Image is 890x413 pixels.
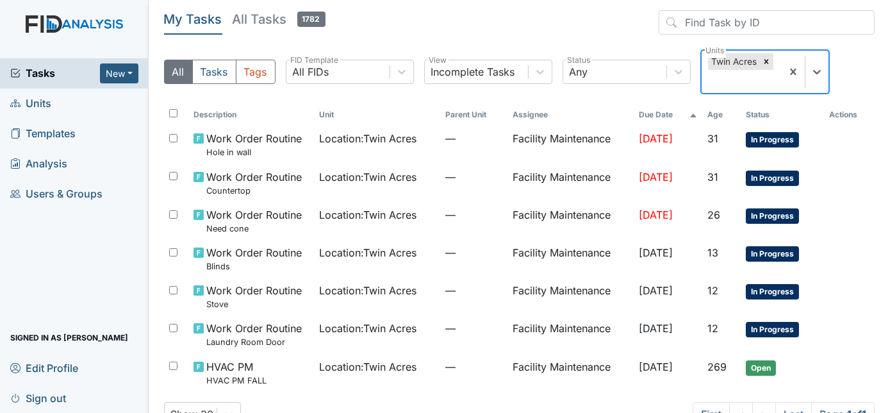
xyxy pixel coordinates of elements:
div: Incomplete Tasks [431,64,515,80]
span: 26 [707,208,720,221]
h5: My Tasks [164,10,222,28]
span: Templates [10,124,76,144]
span: Users & Groups [10,184,103,204]
span: Location : Twin Acres [320,283,417,298]
span: 31 [707,132,718,145]
span: In Progress [746,208,799,224]
h5: All Tasks [233,10,326,28]
span: [DATE] [639,132,673,145]
th: Toggle SortBy [188,104,315,126]
span: — [445,169,502,185]
span: — [445,207,502,223]
span: 13 [707,246,718,259]
div: All FIDs [293,64,329,80]
span: — [445,283,502,298]
td: Facility Maintenance [507,164,634,202]
button: New [100,63,138,83]
th: Toggle SortBy [702,104,741,126]
span: Work Order Routine Laundry Room Door [206,321,302,348]
th: Assignee [507,104,634,126]
small: Stove [206,298,302,310]
span: In Progress [746,322,799,337]
span: In Progress [746,132,799,147]
span: Units [10,94,51,114]
span: Location : Twin Acres [320,207,417,223]
button: Tasks [192,60,236,84]
span: Work Order Routine Stove [206,283,302,310]
span: Work Order Routine Countertop [206,169,302,197]
span: 12 [707,322,718,335]
span: [DATE] [639,284,673,297]
small: Blinds [206,260,302,273]
th: Toggle SortBy [634,104,702,126]
span: [DATE] [639,246,673,259]
span: 31 [707,171,718,183]
button: All [164,60,193,84]
td: Facility Maintenance [507,316,634,353]
th: Actions [824,104,875,126]
span: Edit Profile [10,358,78,378]
td: Facility Maintenance [507,126,634,164]
small: Need cone [206,223,302,235]
a: Tasks [10,65,100,81]
input: Find Task by ID [659,10,875,35]
div: Twin Acres [708,53,759,70]
td: Facility Maintenance [507,202,634,240]
th: Toggle SortBy [440,104,507,126]
span: In Progress [746,171,799,186]
span: [DATE] [639,208,673,221]
td: Facility Maintenance [507,278,634,316]
span: — [445,245,502,260]
span: — [445,321,502,336]
span: HVAC PM HVAC PM FALL [206,359,267,387]
div: Type filter [164,60,276,84]
span: Open [746,360,776,376]
span: Work Order Routine Blinds [206,245,302,273]
div: Any [570,64,588,80]
td: Facility Maintenance [507,240,634,278]
span: Location : Twin Acres [320,359,417,375]
span: [DATE] [639,360,673,373]
span: [DATE] [639,322,673,335]
small: HVAC PM FALL [206,375,267,387]
span: Work Order Routine Hole in wall [206,131,302,158]
span: 269 [707,360,727,373]
input: Toggle All Rows Selected [169,109,177,117]
span: Location : Twin Acres [320,131,417,146]
span: In Progress [746,246,799,262]
span: Signed in as [PERSON_NAME] [10,328,128,348]
span: Analysis [10,154,67,174]
button: Tags [236,60,276,84]
td: Facility Maintenance [507,354,634,392]
span: In Progress [746,284,799,299]
span: Work Order Routine Need cone [206,207,302,235]
small: Laundry Room Door [206,336,302,348]
span: Sign out [10,388,66,408]
span: Location : Twin Acres [320,169,417,185]
small: Hole in wall [206,146,302,158]
span: Location : Twin Acres [320,245,417,260]
th: Toggle SortBy [315,104,441,126]
small: Countertop [206,185,302,197]
span: 12 [707,284,718,297]
span: — [445,131,502,146]
span: 1782 [297,12,326,27]
span: [DATE] [639,171,673,183]
span: — [445,359,502,375]
th: Toggle SortBy [741,104,824,126]
span: Location : Twin Acres [320,321,417,336]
